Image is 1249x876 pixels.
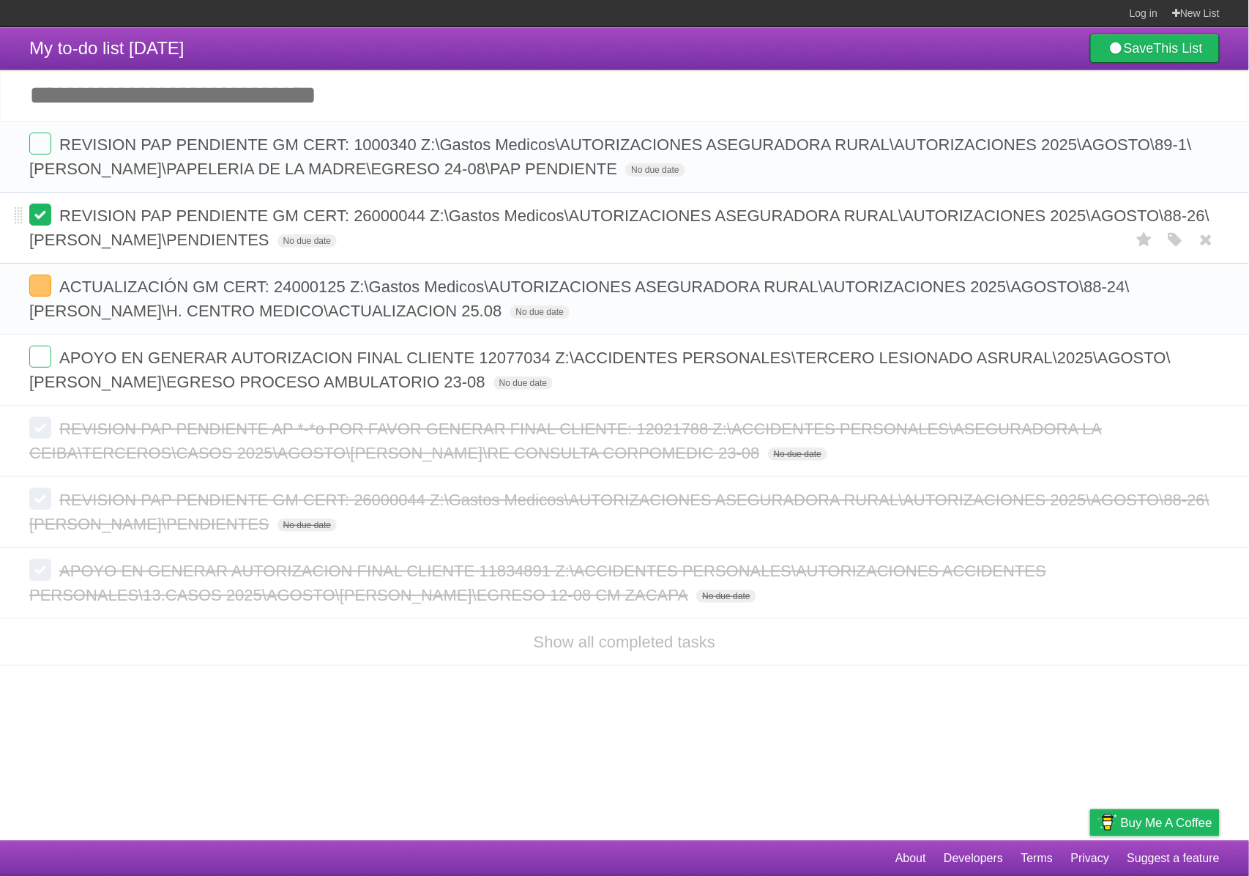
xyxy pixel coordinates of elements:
a: Developers [944,845,1003,872]
span: No due date [768,448,827,461]
label: Done [29,346,51,368]
span: REVISION PAP PENDIENTE AP *-*o POR FAVOR GENERAR FINAL CLIENTE: 12021788 Z:\ACCIDENTES PERSONALES... [29,420,1102,462]
span: REVISION PAP PENDIENTE GM CERT: 1000340 Z:\Gastos Medicos\AUTORIZACIONES ASEGURADORA RURAL\AUTORI... [29,136,1192,178]
a: SaveThis List [1090,34,1220,63]
a: Buy me a coffee [1090,809,1220,836]
span: No due date [277,234,337,248]
span: REVISION PAP PENDIENTE GM CERT: 26000044 Z:\Gastos Medicos\AUTORIZACIONES ASEGURADORA RURAL\AUTOR... [29,207,1209,249]
b: This List [1154,41,1203,56]
label: Done [29,133,51,155]
a: About [895,845,926,872]
span: No due date [493,376,553,390]
span: No due date [696,590,756,603]
a: Terms [1021,845,1054,872]
a: Suggest a feature [1127,845,1220,872]
label: Done [29,275,51,297]
span: No due date [510,305,570,319]
span: APOYO EN GENERAR AUTORIZACION FINAL CLIENTE 12077034 Z:\ACCIDENTES PERSONALES\TERCERO LESIONADO A... [29,349,1171,391]
span: Buy me a coffee [1121,810,1212,836]
span: No due date [625,163,685,177]
span: APOYO EN GENERAR AUTORIZACION FINAL CLIENTE 11834891 Z:\ACCIDENTES PERSONALES\AUTORIZACIONES ACCI... [29,562,1046,604]
a: Show all completed tasks [534,633,715,651]
span: My to-do list [DATE] [29,38,184,58]
label: Done [29,204,51,226]
img: Buy me a coffee [1097,810,1117,835]
label: Star task [1130,228,1158,252]
span: No due date [277,519,337,532]
span: ACTUALIZACIÓN GM CERT: 24000125 Z:\Gastos Medicos\AUTORIZACIONES ASEGURADORA RURAL\AUTORIZACIONES... [29,278,1130,320]
a: Privacy [1071,845,1109,872]
span: REVISION PAP PENDIENTE GM CERT: 26000044 Z:\Gastos Medicos\AUTORIZACIONES ASEGURADORA RURAL\AUTOR... [29,491,1209,533]
label: Done [29,559,51,581]
label: Done [29,417,51,439]
label: Done [29,488,51,510]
